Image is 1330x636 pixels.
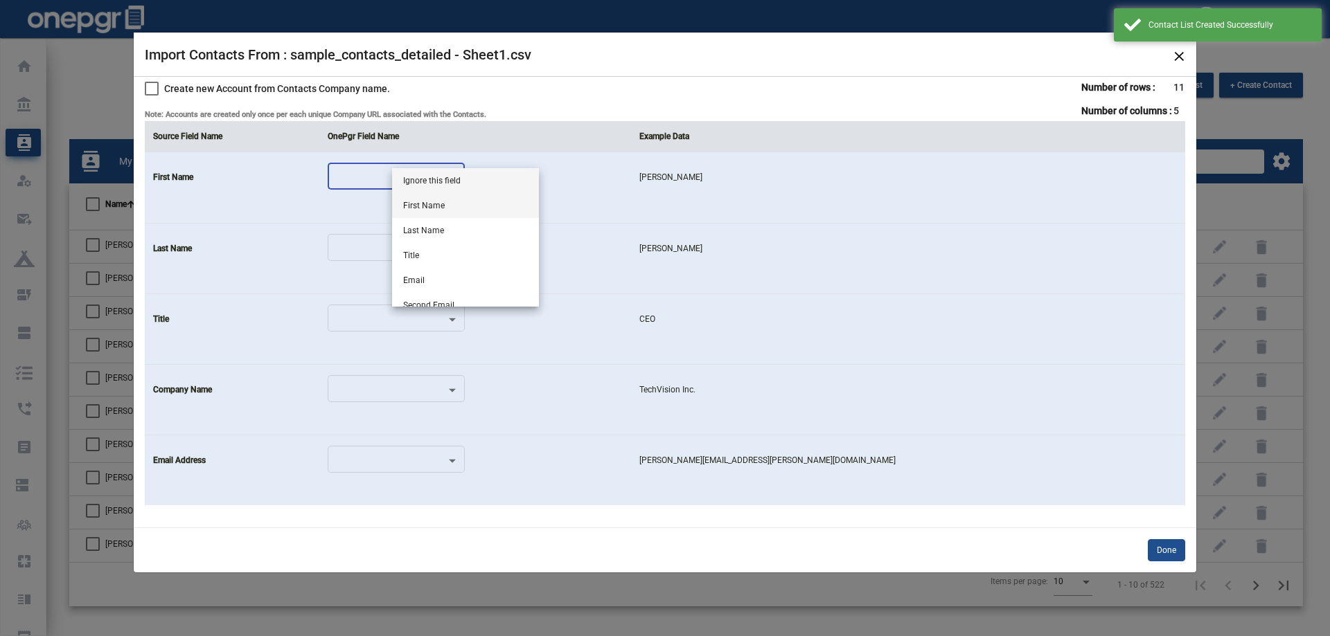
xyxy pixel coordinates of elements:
span: Second Email [403,293,528,318]
div: Contact List Created Successfully [1149,19,1311,31]
span: First Name [403,193,528,218]
span: Ignore this field [403,168,528,193]
span: Email [403,268,528,293]
span: Title [403,243,528,268]
span: Last Name [403,218,528,243]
